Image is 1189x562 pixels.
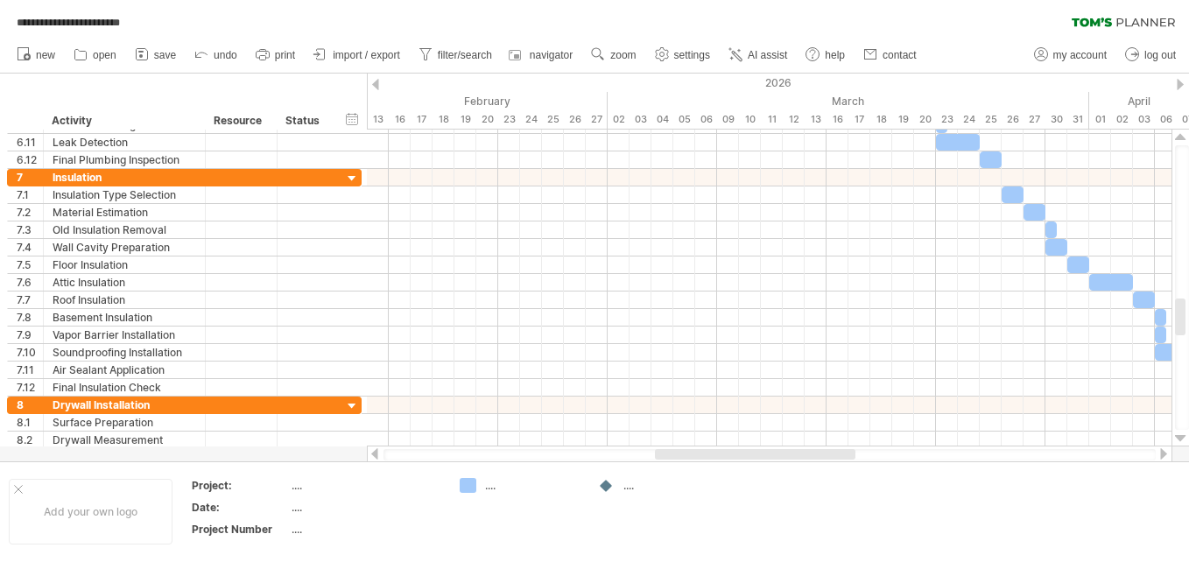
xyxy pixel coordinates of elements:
div: Air Sealant Application [53,362,196,378]
div: Tuesday, 31 March 2026 [1067,110,1089,129]
div: 7.12 [17,379,43,396]
div: Add your own logo [9,479,172,544]
div: Final Insulation Check [53,379,196,396]
div: Wednesday, 18 March 2026 [870,110,892,129]
div: Insulation [53,169,196,186]
div: 7.5 [17,256,43,273]
div: .... [485,478,580,493]
div: Monday, 9 March 2026 [717,110,739,129]
a: settings [651,44,715,67]
div: Surface Preparation [53,414,196,431]
div: Monday, 23 March 2026 [936,110,958,129]
div: Soundproofing Installation [53,344,196,361]
div: .... [623,478,719,493]
div: Tuesday, 17 March 2026 [848,110,870,129]
div: Leak Detection [53,134,196,151]
div: 7.7 [17,292,43,308]
span: print [275,49,295,61]
span: AI assist [748,49,787,61]
div: Friday, 3 April 2026 [1133,110,1155,129]
div: Wednesday, 1 April 2026 [1089,110,1111,129]
span: undo [214,49,237,61]
div: Tuesday, 24 February 2026 [520,110,542,129]
div: Friday, 20 February 2026 [476,110,498,129]
div: Friday, 6 March 2026 [695,110,717,129]
div: March 2026 [608,92,1089,110]
div: Project: [192,478,288,493]
div: 7.11 [17,362,43,378]
a: log out [1121,44,1181,67]
a: print [251,44,300,67]
span: import / export [333,49,400,61]
span: zoom [610,49,636,61]
span: open [93,49,116,61]
span: navigator [530,49,573,61]
div: Monday, 2 March 2026 [608,110,630,129]
div: Friday, 27 March 2026 [1024,110,1045,129]
div: Final Plumbing Inspection [53,151,196,168]
a: my account [1030,44,1112,67]
div: Thursday, 19 March 2026 [892,110,914,129]
div: Thursday, 5 March 2026 [673,110,695,129]
div: Thursday, 26 March 2026 [1002,110,1024,129]
div: Wednesday, 18 February 2026 [433,110,454,129]
div: 7.10 [17,344,43,361]
span: my account [1053,49,1107,61]
div: Basement Insulation [53,309,196,326]
div: Date: [192,500,288,515]
div: Roof Insulation [53,292,196,308]
span: settings [674,49,710,61]
a: save [130,44,181,67]
div: Floor Insulation [53,256,196,273]
div: 7.3 [17,221,43,238]
div: Friday, 13 February 2026 [367,110,389,129]
div: 7.9 [17,327,43,343]
div: Tuesday, 3 March 2026 [630,110,651,129]
span: help [825,49,845,61]
div: Monday, 16 March 2026 [827,110,848,129]
div: Attic Insulation [53,274,196,291]
div: 6.12 [17,151,43,168]
a: filter/search [414,44,497,67]
div: 7 [17,169,43,186]
div: 6.11 [17,134,43,151]
div: Insulation Type Selection [53,186,196,203]
div: Wednesday, 25 February 2026 [542,110,564,129]
span: contact [883,49,917,61]
a: contact [859,44,922,67]
span: filter/search [438,49,492,61]
div: Wall Cavity Preparation [53,239,196,256]
div: Vapor Barrier Installation [53,327,196,343]
div: Tuesday, 10 March 2026 [739,110,761,129]
div: February 2026 [170,92,608,110]
div: Old Insulation Removal [53,221,196,238]
div: Friday, 27 February 2026 [586,110,608,129]
div: Friday, 13 March 2026 [805,110,827,129]
a: zoom [587,44,641,67]
div: Monday, 16 February 2026 [389,110,411,129]
div: Monday, 30 March 2026 [1045,110,1067,129]
span: log out [1144,49,1176,61]
div: Project Number [192,522,288,537]
div: Thursday, 26 February 2026 [564,110,586,129]
span: save [154,49,176,61]
div: .... [292,500,439,515]
div: Drywall Installation [53,397,196,413]
div: Drywall Measurement [53,432,196,448]
div: Wednesday, 25 March 2026 [980,110,1002,129]
span: new [36,49,55,61]
div: 8.1 [17,414,43,431]
div: Monday, 6 April 2026 [1155,110,1177,129]
a: open [69,44,122,67]
div: Thursday, 19 February 2026 [454,110,476,129]
div: Material Estimation [53,204,196,221]
div: Wednesday, 4 March 2026 [651,110,673,129]
div: Resource [214,112,267,130]
div: Thursday, 12 March 2026 [783,110,805,129]
div: Status [285,112,324,130]
div: Friday, 20 March 2026 [914,110,936,129]
div: .... [292,478,439,493]
a: undo [190,44,243,67]
div: 7.2 [17,204,43,221]
div: 7.8 [17,309,43,326]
